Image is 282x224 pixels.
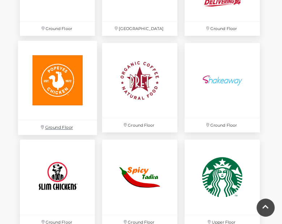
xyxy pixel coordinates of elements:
[185,22,260,36] p: Ground Floor
[18,120,97,135] p: Ground Floor
[14,37,101,139] a: Ground Floor
[98,39,181,136] a: Ground Floor
[185,140,260,215] img: Starbucks at Festival Place, Basingstoke
[20,22,95,36] p: Ground Floor
[181,39,264,136] a: Ground Floor
[102,118,177,132] p: Ground Floor
[102,22,177,36] p: [GEOGRAPHIC_DATA]
[185,118,260,132] p: Ground Floor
